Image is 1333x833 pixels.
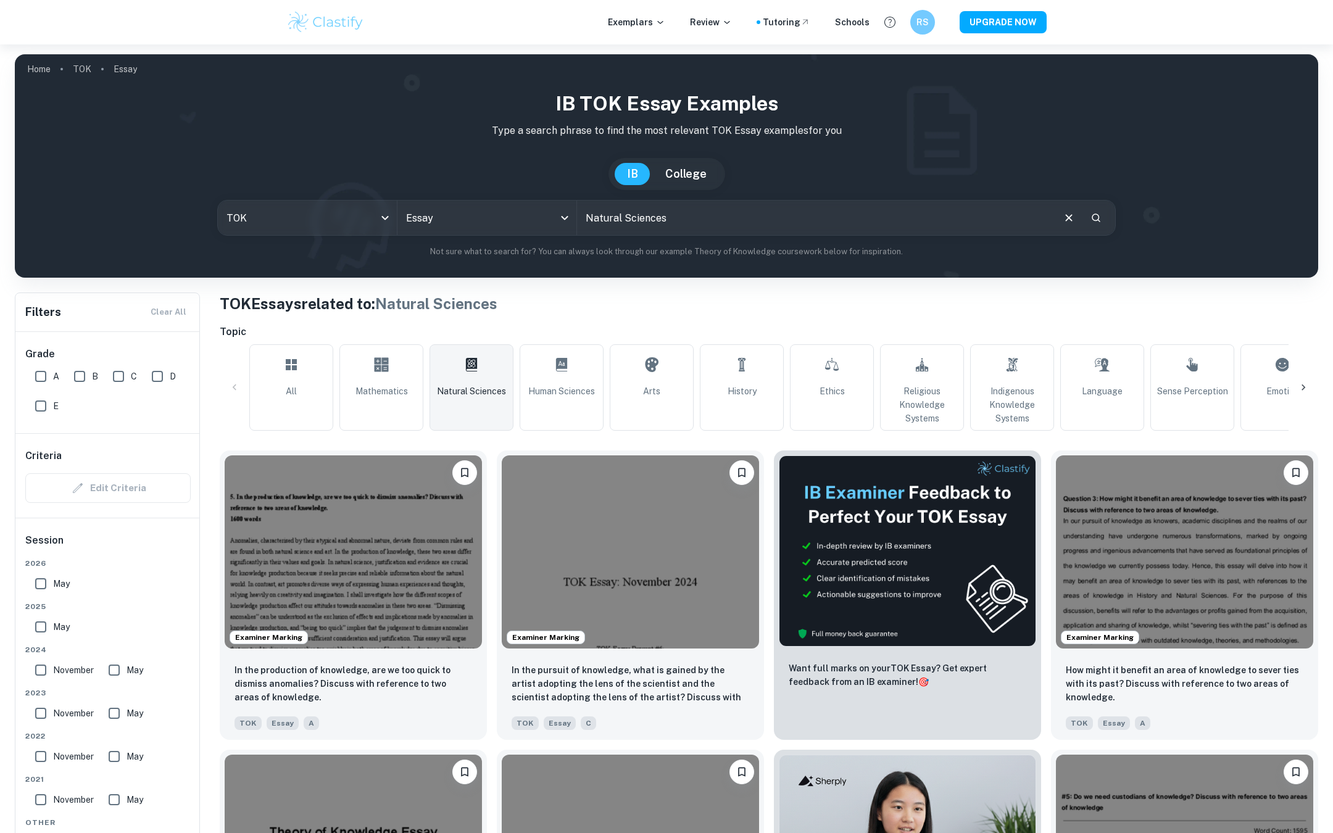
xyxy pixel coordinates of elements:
[581,716,596,730] span: C
[820,384,845,398] span: Ethics
[502,455,759,649] img: TOK Essay example thumbnail: In the pursuit of knowledge, what is gai
[1061,632,1139,643] span: Examiner Marking
[15,54,1318,278] img: profile cover
[1284,460,1308,485] button: Bookmark
[220,292,1318,315] h1: TOK Essays related to:
[220,325,1318,339] h6: Topic
[127,750,143,763] span: May
[910,10,935,35] button: RS
[53,370,59,383] span: A
[1057,206,1081,230] button: Clear
[131,370,137,383] span: C
[452,460,477,485] button: Bookmark
[835,15,870,29] a: Schools
[976,384,1049,425] span: Indigenous Knowledge Systems
[789,661,1026,689] p: Want full marks on your TOK Essay ? Get expert feedback from an IB examiner!
[53,663,94,677] span: November
[1082,384,1123,398] span: Language
[1135,716,1150,730] span: A
[918,677,929,687] span: 🎯
[53,707,94,720] span: November
[355,384,408,398] span: Mathematics
[1157,384,1228,398] span: Sense Perception
[25,687,191,698] span: 2023
[267,716,299,730] span: Essay
[1266,384,1299,398] span: Emotion
[452,760,477,784] button: Bookmark
[286,10,365,35] img: Clastify logo
[53,750,94,763] span: November
[25,123,1308,138] p: Type a search phrase to find the most relevant TOK Essay examples for you
[1098,716,1130,730] span: Essay
[886,384,958,425] span: Religious Knowledge Systems
[779,455,1036,647] img: Thumbnail
[235,716,262,730] span: TOK
[577,201,1052,235] input: E.g. communication of knowledge, human science, eradication of smallpox...
[27,60,51,78] a: Home
[690,15,732,29] p: Review
[497,450,764,740] a: Examiner MarkingBookmarkIn the pursuit of knowledge, what is gained by the artist adopting the le...
[230,632,307,643] span: Examiner Marking
[304,716,319,730] span: A
[25,246,1308,258] p: Not sure what to search for? You can always look through our example Theory of Knowledge coursewo...
[1066,716,1093,730] span: TOK
[25,731,191,742] span: 2022
[615,163,650,185] button: IB
[528,384,595,398] span: Human Sciences
[1066,663,1303,704] p: How might it benefit an area of knowledge to sever ties with its past? Discuss with reference to ...
[53,620,70,634] span: May
[53,399,59,413] span: E
[127,707,143,720] span: May
[916,15,930,29] h6: RS
[879,12,900,33] button: Help and Feedback
[25,347,191,362] h6: Grade
[1051,450,1318,740] a: Examiner MarkingBookmarkHow might it benefit an area of knowledge to sever ties with its past? Di...
[53,793,94,806] span: November
[73,60,91,78] a: TOK
[397,201,576,235] div: Essay
[512,716,539,730] span: TOK
[127,663,143,677] span: May
[608,15,665,29] p: Exemplars
[235,663,472,704] p: In the production of knowledge, are we too quick to dismiss anomalies? Discuss with reference to ...
[1056,455,1313,649] img: TOK Essay example thumbnail: How might it benefit an area of knowledg
[25,449,62,463] h6: Criteria
[774,450,1041,740] a: ThumbnailWant full marks on yourTOK Essay? Get expert feedback from an IB examiner!
[653,163,719,185] button: College
[728,384,757,398] span: History
[25,304,61,321] h6: Filters
[25,558,191,569] span: 2026
[375,295,497,312] span: Natural Sciences
[643,384,660,398] span: Arts
[763,15,810,29] a: Tutoring
[512,663,749,705] p: In the pursuit of knowledge, what is gained by the artist adopting the lens of the scientist and ...
[127,793,143,806] span: May
[437,384,506,398] span: Natural Sciences
[544,716,576,730] span: Essay
[729,460,754,485] button: Bookmark
[1284,760,1308,784] button: Bookmark
[25,601,191,612] span: 2025
[220,450,487,740] a: Examiner MarkingBookmarkIn the production of knowledge, are we too quick to dismiss anomalies? Di...
[25,774,191,785] span: 2021
[729,760,754,784] button: Bookmark
[114,62,137,76] p: Essay
[25,473,191,503] div: Criteria filters are unavailable when searching by topic
[53,577,70,591] span: May
[92,370,98,383] span: B
[170,370,176,383] span: D
[225,455,482,649] img: TOK Essay example thumbnail: In the production of knowledge, are we t
[507,632,584,643] span: Examiner Marking
[1086,207,1107,228] button: Search
[960,11,1047,33] button: UPGRADE NOW
[218,201,397,235] div: TOK
[286,384,297,398] span: All
[25,644,191,655] span: 2024
[25,89,1308,118] h1: IB TOK Essay examples
[25,533,191,558] h6: Session
[25,817,191,828] span: Other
